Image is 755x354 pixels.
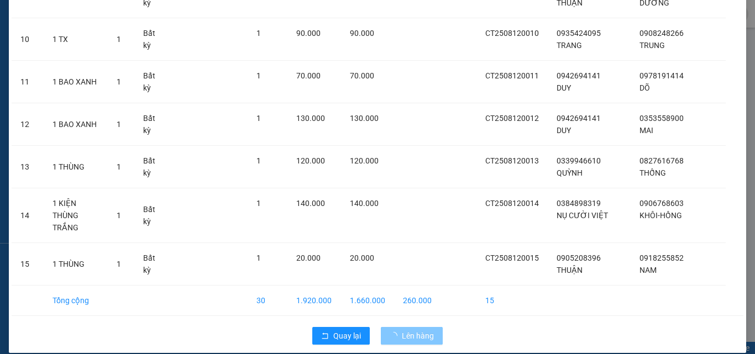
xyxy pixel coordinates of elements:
span: 1 [256,71,261,80]
span: 130.000 [296,114,325,123]
td: 1 BAO XANH [44,61,108,103]
span: 1 [256,199,261,208]
td: 1.920.000 [287,286,341,316]
span: DÕ [639,83,650,92]
td: 1 BAO XANH [44,103,108,146]
span: 1 [117,120,121,129]
span: 0942694141 [557,114,601,123]
span: 20.000 [350,253,374,262]
img: logo.jpg [120,14,146,40]
span: CT2508120012 [485,114,539,123]
td: 10 [12,18,44,61]
td: Bất kỳ [134,243,170,286]
span: 0918255852 [639,253,684,262]
span: CT2508120011 [485,71,539,80]
span: 0827616768 [639,156,684,165]
span: 140.000 [296,199,325,208]
span: QUỲNH [557,168,583,177]
td: 15 [476,286,548,316]
span: CT2508120015 [485,253,539,262]
span: 1 [117,162,121,171]
td: 1 TX [44,18,108,61]
td: 1 KIỆN THÙNG TRẮNG [44,188,108,243]
span: 120.000 [350,156,379,165]
td: Bất kỳ [134,103,170,146]
span: DUY [557,126,571,135]
span: 20.000 [296,253,321,262]
span: TRUNG [639,41,665,50]
span: 1 [117,77,121,86]
span: 1 [117,260,121,268]
td: 13 [12,146,44,188]
span: 70.000 [296,71,321,80]
span: Quay lại [333,330,361,342]
span: KHÔI-HỒNG [639,211,682,220]
span: 0353558900 [639,114,684,123]
button: rollbackQuay lại [312,327,370,345]
td: 1 THÙNG [44,146,108,188]
span: 1 [256,114,261,123]
span: 0942694141 [557,71,601,80]
td: 1.660.000 [341,286,394,316]
td: 11 [12,61,44,103]
span: 90.000 [350,29,374,38]
td: 260.000 [394,286,441,316]
span: THUẬN [557,266,583,274]
b: [DOMAIN_NAME] [93,42,152,51]
td: Bất kỳ [134,18,170,61]
b: Gửi khách hàng [68,16,109,68]
span: 0908248266 [639,29,684,38]
span: Lên hàng [402,330,434,342]
span: 70.000 [350,71,374,80]
button: Lên hàng [381,327,443,345]
span: NỤ CƯỜI VIỆT [557,211,608,220]
td: Bất kỳ [134,188,170,243]
span: NAM [639,266,657,274]
span: 1 [117,211,121,220]
td: 15 [12,243,44,286]
span: 1 [256,253,261,262]
span: 0384898319 [557,199,601,208]
span: 120.000 [296,156,325,165]
td: 1 THÙNG [44,243,108,286]
b: Phương Nam Express [14,71,61,142]
span: TRANG [557,41,582,50]
span: 0935424095 [557,29,601,38]
span: CT2508120014 [485,199,539,208]
span: loading [390,332,402,340]
span: 0978191414 [639,71,684,80]
span: DUY [557,83,571,92]
span: 1 [256,156,261,165]
span: THỐNG [639,168,666,177]
td: Bất kỳ [134,61,170,103]
span: 90.000 [296,29,321,38]
span: 1 [117,35,121,44]
span: 0339946610 [557,156,601,165]
span: CT2508120013 [485,156,539,165]
span: rollback [321,332,329,341]
li: (c) 2017 [93,52,152,66]
span: 1 [256,29,261,38]
td: Tổng cộng [44,286,108,316]
span: 140.000 [350,199,379,208]
td: 14 [12,188,44,243]
span: MAI [639,126,653,135]
td: Bất kỳ [134,146,170,188]
span: 0905208396 [557,253,601,262]
span: CT2508120010 [485,29,539,38]
td: 30 [248,286,287,316]
span: 130.000 [350,114,379,123]
td: 12 [12,103,44,146]
span: 0906768603 [639,199,684,208]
